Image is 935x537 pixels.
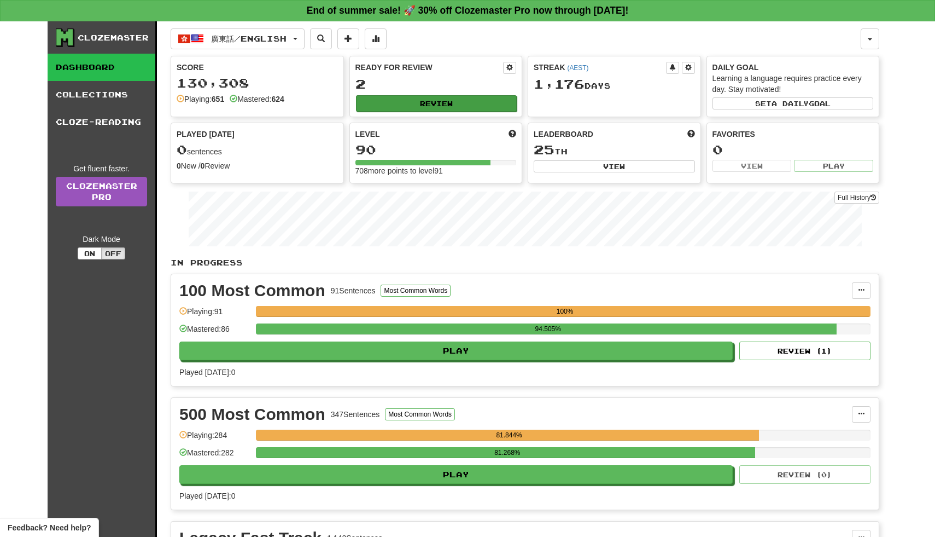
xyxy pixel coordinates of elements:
[177,143,338,157] div: sentences
[337,28,359,49] button: Add sentence to collection
[78,247,102,259] button: On
[56,234,147,245] div: Dark Mode
[834,192,879,204] button: Full History
[271,95,284,103] strong: 624
[179,492,235,500] span: Played [DATE]: 0
[8,522,91,533] span: Open feedback widget
[712,143,874,157] div: 0
[534,76,585,91] span: 1,176
[211,34,287,43] span: 廣東話 / English
[230,94,284,105] div: Mastered:
[48,81,155,108] a: Collections
[179,368,235,377] span: Played [DATE]: 0
[259,447,755,458] div: 81.268%
[179,306,250,324] div: Playing: 91
[179,430,250,448] div: Playing: 284
[739,465,870,484] button: Review (0)
[171,28,305,49] button: 廣東話/English
[355,143,517,157] div: 90
[355,77,517,91] div: 2
[179,465,733,484] button: Play
[331,285,376,296] div: 91 Sentences
[356,95,517,112] button: Review
[534,62,666,73] div: Streak
[179,282,325,299] div: 100 Most Common
[259,306,870,317] div: 100%
[259,324,837,334] div: 94.505%
[179,342,733,360] button: Play
[177,129,235,140] span: Played [DATE]
[259,430,759,441] div: 81.844%
[48,108,155,136] a: Cloze-Reading
[687,129,695,140] span: This week in points, UTC
[534,160,695,172] button: View
[712,62,874,73] div: Daily Goal
[179,406,325,423] div: 500 Most Common
[78,32,149,43] div: Clozemaster
[177,142,187,157] span: 0
[212,95,224,103] strong: 651
[567,64,588,72] a: (AEST)
[177,76,338,90] div: 130,308
[177,161,181,170] strong: 0
[712,129,874,140] div: Favorites
[772,100,809,107] span: a daily
[381,285,451,297] button: Most Common Words
[739,342,870,360] button: Review (1)
[179,447,250,465] div: Mastered: 282
[509,129,516,140] span: Score more points to level up
[712,160,792,172] button: View
[177,62,338,73] div: Score
[534,142,554,157] span: 25
[534,129,593,140] span: Leaderboard
[355,62,504,73] div: Ready for Review
[794,160,873,172] button: Play
[48,54,155,81] a: Dashboard
[179,324,250,342] div: Mastered: 86
[712,97,874,109] button: Seta dailygoal
[712,73,874,95] div: Learning a language requires practice every day. Stay motivated!
[307,5,629,16] strong: End of summer sale! 🚀 30% off Clozemaster Pro now through [DATE]!
[56,163,147,174] div: Get fluent faster.
[177,94,224,105] div: Playing:
[171,257,879,268] p: In Progress
[534,143,695,157] div: th
[310,28,332,49] button: Search sentences
[534,77,695,91] div: Day s
[331,409,380,420] div: 347 Sentences
[365,28,387,49] button: More stats
[101,247,125,259] button: Off
[355,165,517,176] div: 708 more points to level 91
[385,408,455,420] button: Most Common Words
[355,129,380,140] span: Level
[177,160,338,171] div: New / Review
[201,161,205,170] strong: 0
[56,177,147,206] a: ClozemasterPro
